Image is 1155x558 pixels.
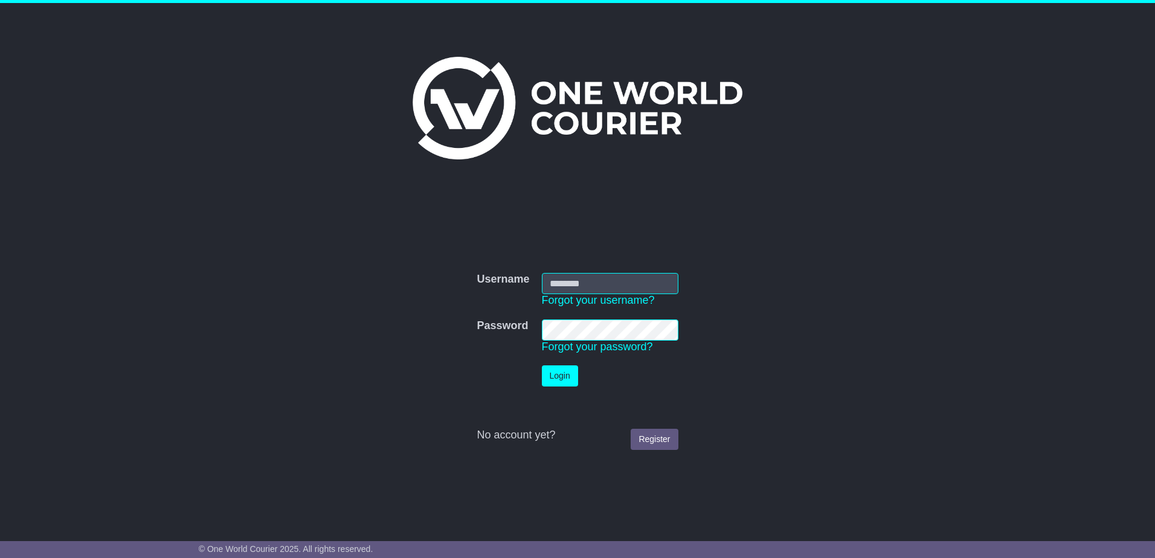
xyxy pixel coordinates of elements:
a: Register [631,429,678,450]
button: Login [542,365,578,386]
a: Forgot your password? [542,341,653,353]
label: Password [477,319,528,333]
img: One World [413,57,742,159]
span: © One World Courier 2025. All rights reserved. [199,544,373,554]
label: Username [477,273,529,286]
a: Forgot your username? [542,294,655,306]
div: No account yet? [477,429,678,442]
